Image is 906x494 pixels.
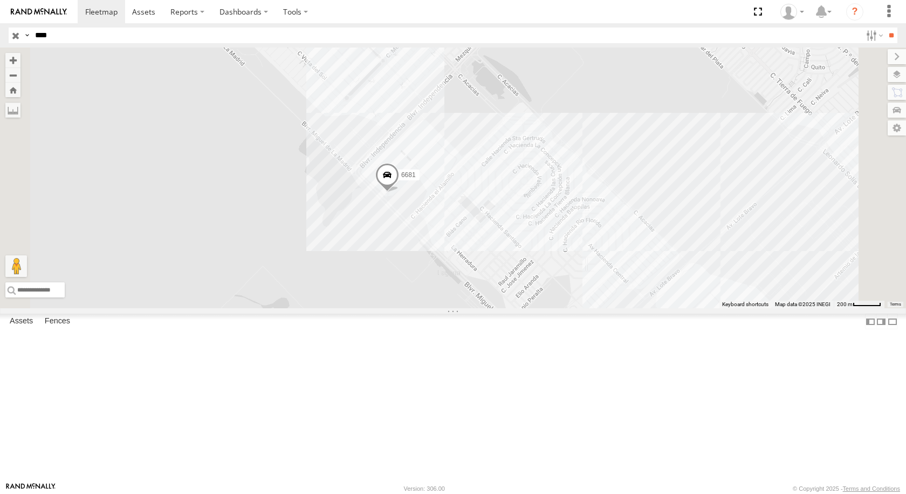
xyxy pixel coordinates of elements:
span: 6681 [401,171,416,179]
label: Map Settings [888,120,906,136]
img: rand-logo.svg [11,8,67,16]
div: MANUEL HERNANDEZ [777,4,808,20]
button: Zoom in [5,53,20,67]
label: Measure [5,103,20,118]
a: Visit our Website [6,483,56,494]
label: Dock Summary Table to the Left [865,314,876,329]
label: Search Query [23,28,31,43]
i: ? [846,3,863,21]
button: Keyboard shortcuts [722,301,768,308]
label: Fences [39,314,75,329]
a: Terms [890,302,901,307]
a: Terms and Conditions [843,485,900,492]
div: Version: 306.00 [404,485,445,492]
label: Assets [4,314,38,329]
span: 200 m [837,301,853,307]
label: Hide Summary Table [887,314,898,329]
label: Search Filter Options [862,28,885,43]
button: Drag Pegman onto the map to open Street View [5,255,27,277]
div: © Copyright 2025 - [793,485,900,492]
button: Map Scale: 200 m per 49 pixels [834,301,884,308]
button: Zoom Home [5,83,20,97]
label: Dock Summary Table to the Right [876,314,887,329]
span: Map data ©2025 INEGI [775,301,830,307]
button: Zoom out [5,67,20,83]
